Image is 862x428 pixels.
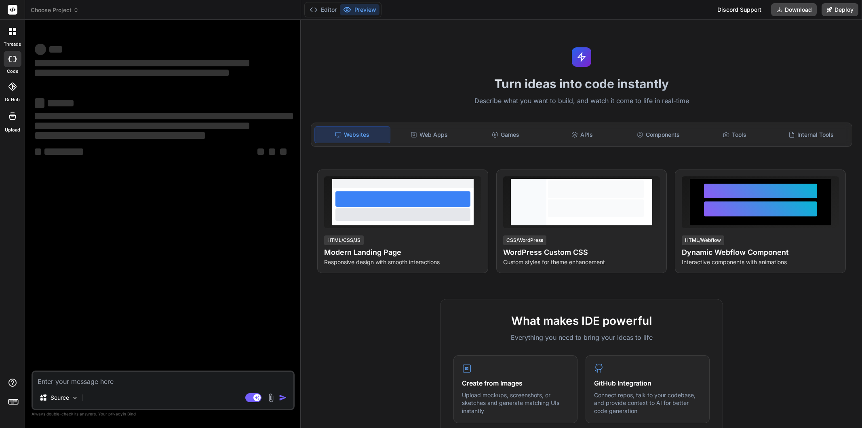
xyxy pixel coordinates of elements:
[453,312,710,329] h2: What makes IDE powerful
[35,98,44,108] span: ‌
[621,126,696,143] div: Components
[682,258,839,266] p: Interactive components with animations
[35,113,293,119] span: ‌
[5,96,20,103] label: GitHub
[822,3,858,16] button: Deploy
[306,4,340,15] button: Editor
[468,126,543,143] div: Games
[340,4,379,15] button: Preview
[280,148,287,155] span: ‌
[314,126,390,143] div: Websites
[35,60,249,66] span: ‌
[453,333,710,342] p: Everything you need to bring your ideas to life
[682,247,839,258] h4: Dynamic Webflow Component
[279,394,287,402] img: icon
[594,378,701,388] h4: GitHub Integration
[306,76,857,91] h1: Turn ideas into code instantly
[108,411,123,416] span: privacy
[35,132,205,139] span: ‌
[35,44,46,55] span: ‌
[503,258,660,266] p: Custom styles for theme enhancement
[594,391,701,415] p: Connect repos, talk to your codebase, and provide context to AI for better code generation
[712,3,766,16] div: Discord Support
[503,247,660,258] h4: WordPress Custom CSS
[269,148,275,155] span: ‌
[698,126,772,143] div: Tools
[324,235,364,245] div: HTML/CSS/JS
[51,394,69,402] p: Source
[49,46,62,53] span: ‌
[266,393,276,403] img: attachment
[545,126,620,143] div: APIs
[462,391,569,415] p: Upload mockups, screenshots, or sketches and generate matching UIs instantly
[257,148,264,155] span: ‌
[5,127,20,133] label: Upload
[72,394,78,401] img: Pick Models
[324,247,481,258] h4: Modern Landing Page
[682,235,724,245] div: HTML/Webflow
[44,148,83,155] span: ‌
[48,100,74,106] span: ‌
[32,410,295,418] p: Always double-check its answers. Your in Bind
[4,41,21,48] label: threads
[771,3,817,16] button: Download
[31,6,79,14] span: Choose Project
[503,235,546,245] div: CSS/WordPress
[35,148,41,155] span: ‌
[35,123,249,129] span: ‌
[462,378,569,388] h4: Create from Images
[392,126,467,143] div: Web Apps
[306,96,857,106] p: Describe what you want to build, and watch it come to life in real-time
[774,126,849,143] div: Internal Tools
[324,258,481,266] p: Responsive design with smooth interactions
[35,70,229,76] span: ‌
[7,68,18,75] label: code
